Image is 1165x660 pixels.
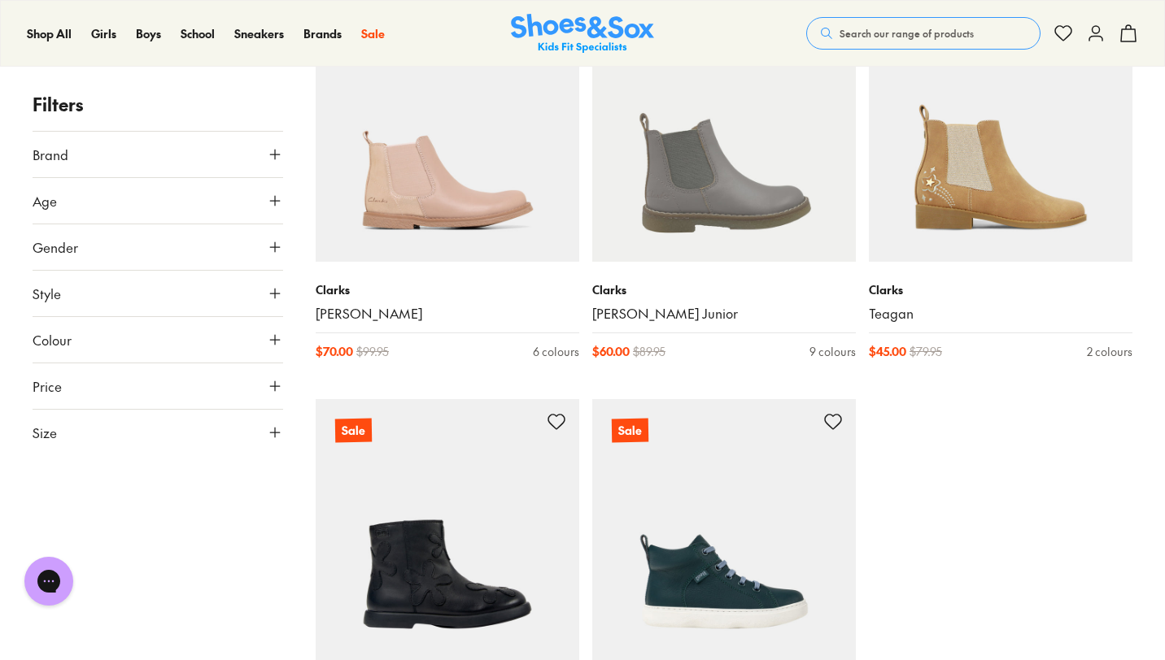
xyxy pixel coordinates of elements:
a: [PERSON_NAME] [316,305,579,323]
img: SNS_Logo_Responsive.svg [511,14,654,54]
a: Shop All [27,25,72,42]
button: Brand [33,132,283,177]
button: Gender [33,224,283,270]
span: Shop All [27,25,72,41]
p: Sale [612,419,648,443]
iframe: Gorgias live chat messenger [16,551,81,611]
span: Colour [33,330,72,350]
p: Clarks [869,281,1132,298]
a: Sale [361,25,385,42]
button: Age [33,178,283,224]
a: [PERSON_NAME] Junior [592,305,856,323]
span: Size [33,423,57,442]
p: Sale [335,419,372,443]
span: Gender [33,237,78,257]
p: Clarks [592,281,856,298]
div: 2 colours [1087,343,1132,360]
a: Brands [303,25,342,42]
span: Brand [33,145,68,164]
span: $ 60.00 [592,343,630,360]
span: Search our range of products [840,26,974,41]
span: Style [33,284,61,303]
a: Girls [91,25,116,42]
button: Style [33,271,283,316]
span: Age [33,191,57,211]
a: Teagan [869,305,1132,323]
span: Brands [303,25,342,41]
a: School [181,25,215,42]
span: School [181,25,215,41]
span: Boys [136,25,161,41]
div: 9 colours [809,343,856,360]
span: Sale [361,25,385,41]
button: Price [33,363,283,409]
p: Filters [33,91,283,118]
p: Clarks [316,281,579,298]
span: $ 79.95 [910,343,942,360]
div: 6 colours [533,343,579,360]
span: Price [33,376,62,396]
button: Search our range of products [806,17,1041,50]
span: $ 89.95 [633,343,665,360]
span: $ 70.00 [316,343,353,360]
span: $ 45.00 [869,343,906,360]
button: Size [33,410,283,455]
a: Boys [136,25,161,42]
button: Colour [33,317,283,363]
a: Sneakers [234,25,284,42]
a: Shoes & Sox [511,14,654,54]
span: Sneakers [234,25,284,41]
span: $ 99.95 [356,343,389,360]
span: Girls [91,25,116,41]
